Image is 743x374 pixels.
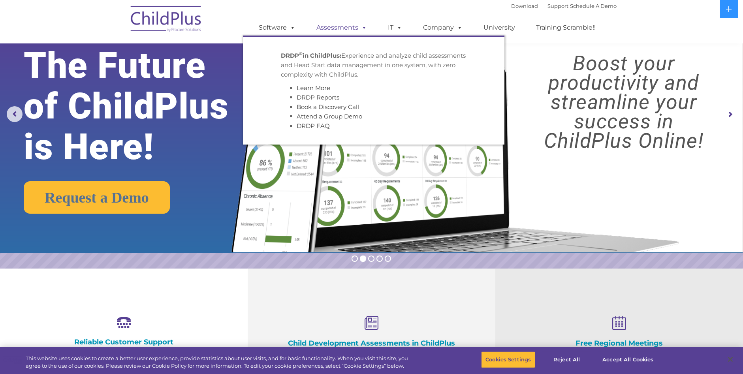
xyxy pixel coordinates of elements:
strong: DRDP in ChildPlus: [281,52,341,59]
font: | [511,3,617,9]
rs-layer: The Future of ChildPlus is Here! [24,45,261,167]
button: Accept All Cookies [598,351,658,368]
a: IT [380,20,410,36]
a: Attend a Group Demo [297,113,362,120]
a: Schedule A Demo [570,3,617,9]
h4: Free Regional Meetings [535,339,703,348]
a: University [476,20,523,36]
a: Learn More [297,84,330,92]
a: Software [251,20,303,36]
div: This website uses cookies to create a better user experience, provide statistics about user visit... [26,355,409,370]
a: Request a Demo [24,181,170,214]
button: Reject All [542,351,591,368]
button: Close [722,351,739,368]
a: Support [547,3,568,9]
h4: Child Development Assessments in ChildPlus [287,339,456,348]
sup: © [299,51,303,56]
a: Book a Discovery Call [297,103,359,111]
a: Assessments [308,20,375,36]
img: ChildPlus by Procare Solutions [127,0,206,40]
a: DRDP FAQ [297,122,330,130]
rs-layer: Boost your productivity and streamline your success in ChildPlus Online! [514,54,734,150]
span: Last name [110,52,134,58]
button: Cookies Settings [481,351,535,368]
a: Company [415,20,470,36]
span: Phone number [110,85,143,90]
h4: Reliable Customer Support [40,338,208,346]
a: Download [511,3,538,9]
a: Training Scramble!! [528,20,604,36]
a: DRDP Reports [297,94,339,101]
p: Experience and analyze child assessments and Head Start data management in one system, with zero ... [281,51,466,79]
